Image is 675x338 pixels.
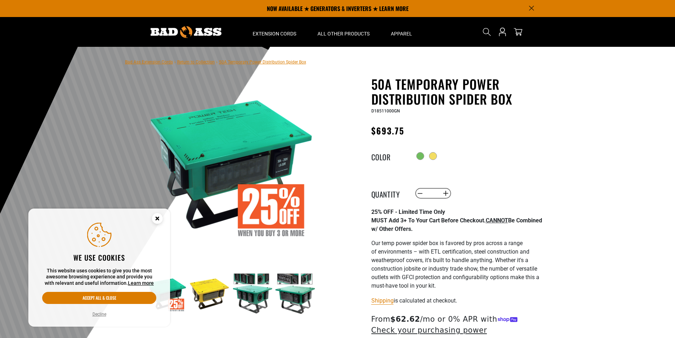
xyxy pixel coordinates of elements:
[174,60,176,65] span: ›
[307,17,380,47] summary: All Other Products
[380,17,423,47] summary: Apparel
[371,217,542,232] strong: MUST Add 3+ To Your Cart Before Checkout. Be Combined w/ Other Offers.
[371,208,545,290] div: Page 1
[125,57,306,66] nav: breadcrumbs
[253,31,296,37] span: Extension Cords
[481,26,493,38] summary: Search
[42,292,156,304] button: Accept all & close
[42,268,156,287] p: This website uses cookies to give you the most awesome browsing experience and provide you with r...
[371,77,545,106] h1: 50A Temporary Power Distribution Spider Box
[219,60,306,65] span: 50A Temporary Power Distribution Spider Box
[42,253,156,262] h2: We use cookies
[371,151,407,161] legend: Color
[317,31,370,37] span: All Other Products
[486,217,508,224] span: CANNOT
[177,60,215,65] a: Return to Collection
[371,124,405,137] span: $693.75
[151,26,221,38] img: Bad Ass Extension Cords
[371,109,400,113] span: D18511000GN
[371,296,545,305] div: is calculated at checkout.
[242,17,307,47] summary: Extension Cords
[371,240,539,289] span: Our temp power spider box is favored by pros across a range of environments – with ETL certificat...
[189,273,230,314] img: yellow
[371,189,407,198] label: Quantity
[275,273,316,314] img: green
[125,60,173,65] a: Bad Ass Extension Cords
[128,280,154,286] a: Learn more
[371,209,445,215] strong: 25% OFF - Limited Time Only
[90,311,108,318] button: Decline
[371,297,394,304] a: Shipping
[28,209,170,327] aside: Cookie Consent
[232,273,273,314] img: green
[391,31,412,37] span: Apparel
[216,60,218,65] span: ›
